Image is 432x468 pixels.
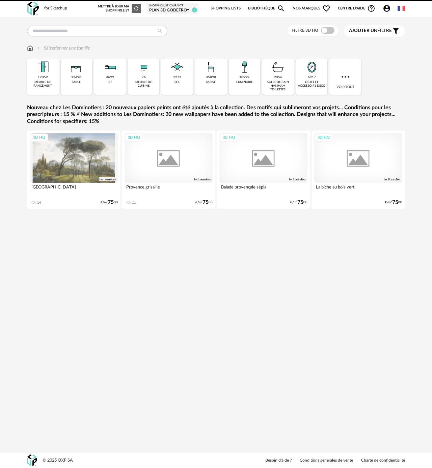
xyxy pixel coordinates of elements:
img: OXP [27,455,37,466]
span: filtre [349,28,392,34]
div: plan 3D godefroy [149,8,196,13]
div: Shopping List courante [149,4,196,7]
img: OXP [27,2,39,16]
div: Mettre à jour ma Shopping List [98,4,141,13]
div: €/m² 00 [385,200,402,205]
img: Sol.png [169,59,185,75]
span: Help Circle Outline icon [367,4,375,12]
div: meuble de cuisine [130,80,158,88]
div: €/m² 00 [290,200,307,205]
div: meuble de rangement [29,80,57,88]
div: Balade provençale sépia [219,183,307,196]
div: 11 [132,201,136,205]
div: 35090 [206,75,216,80]
a: Shopping List courante plan 3D godefroy 0 [149,4,196,13]
img: svg+xml;base64,PHN2ZyB3aWR0aD0iMTYiIGhlaWdodD0iMTYiIHZpZXdCb3g9IjAgMCAxNiAxNiIgZmlsbD0ibm9uZSIgeG... [36,45,41,52]
span: Heart Outline icon [322,4,330,12]
span: Ajouter un [349,28,377,33]
a: Conditions générales de vente [300,458,353,463]
img: Luminaire.png [236,59,252,75]
img: svg+xml;base64,PHN2ZyB3aWR0aD0iMTYiIGhlaWdodD0iMTciIHZpZXdCb3g9IjAgMCAxNiAxNyIgZmlsbD0ibm9uZSIgeG... [27,45,33,52]
div: 12498 [71,75,81,80]
div: [GEOGRAPHIC_DATA] [30,183,118,196]
div: 1272 [173,75,181,80]
div: €/m² 00 [195,200,213,205]
img: Table.png [68,59,84,75]
a: Nouveau chez Les Dominotiers : 20 nouveaux papiers peints ont été ajoutés à la collection. Des mo... [27,104,405,125]
span: 75 [202,200,209,205]
a: BibliothèqueMagnify icon [248,1,285,16]
div: objet et accessoire déco [298,80,326,88]
img: more.7b13dc1.svg [340,71,351,82]
span: 75 [392,200,398,205]
div: sol [174,80,180,84]
a: 3D HQ Balade provençale sépia €/m²7500 [217,130,310,209]
div: © 2025 OXP SA [43,458,73,463]
img: Meuble%20de%20rangement.png [35,59,51,75]
div: La biche au bois vert [314,183,402,196]
a: 3D HQ [GEOGRAPHIC_DATA] 14 €/m²7500 [27,130,120,209]
a: Charte de confidentialité [361,458,405,463]
div: Voir tout [329,59,361,95]
img: Literie.png [102,59,118,75]
span: Account Circle icon [383,4,394,12]
div: lit [108,80,112,84]
span: Nos marques [293,1,330,16]
div: 14 [37,201,41,205]
img: Assise.png [203,59,219,75]
div: luminaire [236,80,253,84]
div: Sélectionner une famille [36,45,90,52]
div: 3D HQ [220,134,238,142]
span: Filtre 3D HQ [292,28,318,32]
span: 0 [192,7,197,12]
div: €/m² 00 [101,200,118,205]
span: Account Circle icon [383,4,391,12]
img: Rangement.png [136,59,152,75]
div: 4699 [106,75,114,80]
span: Magnify icon [277,4,285,12]
a: Besoin d'aide ? [265,458,292,463]
div: 12352 [38,75,48,80]
div: 76 [142,75,146,80]
div: 3D HQ [315,134,333,142]
div: salle de bain hammam toilettes [264,80,292,92]
img: Miroir.png [304,59,320,75]
span: Filter icon [392,27,400,35]
span: 75 [297,200,303,205]
img: fr [398,5,405,12]
span: Centre d'aideHelp Circle Outline icon [338,4,375,12]
div: 3D HQ [125,134,143,142]
div: 10999 [239,75,249,80]
a: 3D HQ La biche au bois vert €/m²7500 [312,130,405,209]
span: 75 [108,200,114,205]
div: 3D HQ [30,134,48,142]
img: Salle%20de%20bain.png [270,59,286,75]
span: Refresh icon [133,7,139,10]
a: Shopping Lists [211,1,241,16]
div: 6917 [308,75,316,80]
div: for Sketchup [44,6,67,11]
button: Ajouter unfiltre Filter icon [344,25,405,37]
div: table [72,80,81,84]
a: 3D HQ Provence grisaille 11 €/m²7500 [122,130,215,209]
div: 2356 [274,75,282,80]
div: assise [206,80,216,84]
div: Provence grisaille [125,183,213,196]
